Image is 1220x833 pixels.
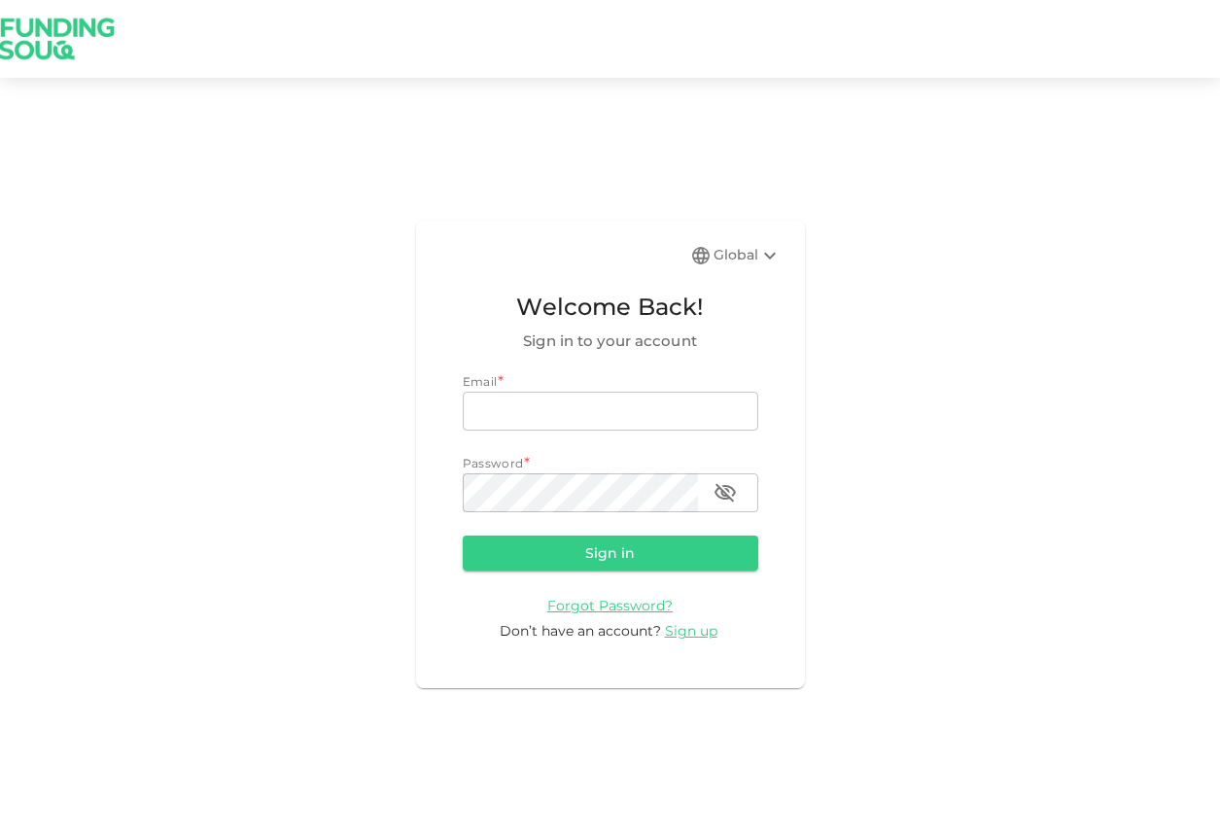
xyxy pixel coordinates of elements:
[547,596,673,614] a: Forgot Password?
[714,244,782,267] div: Global
[500,622,661,640] span: Don’t have an account?
[463,289,758,326] span: Welcome Back!
[665,622,717,640] span: Sign up
[547,597,673,614] span: Forgot Password?
[463,473,698,512] input: password
[463,330,758,353] span: Sign in to your account
[463,536,758,571] button: Sign in
[463,374,498,389] span: Email
[463,392,758,431] input: email
[463,456,524,470] span: Password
